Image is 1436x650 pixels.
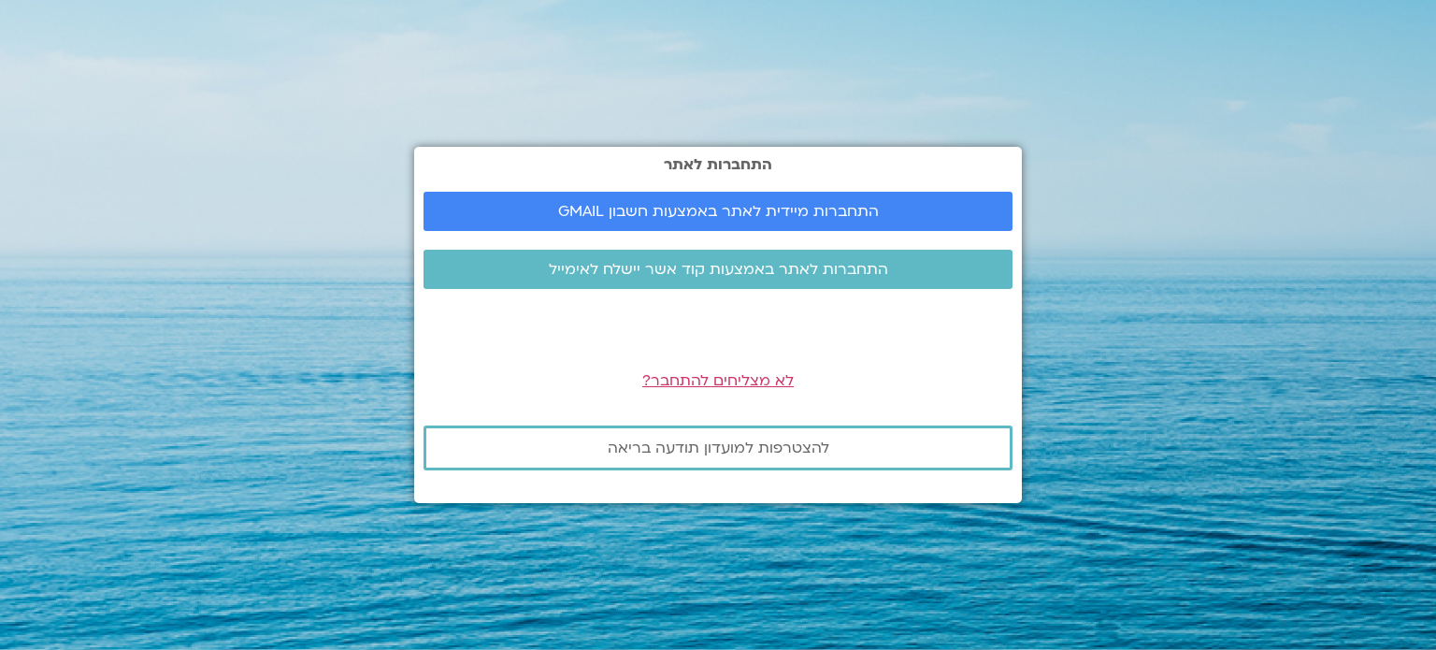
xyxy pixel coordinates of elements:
a: התחברות מיידית לאתר באמצעות חשבון GMAIL [424,192,1012,231]
span: להצטרפות למועדון תודעה בריאה [608,440,829,456]
a: להצטרפות למועדון תודעה בריאה [424,426,1012,470]
a: לא מצליחים להתחבר? [642,370,794,391]
span: התחברות לאתר באמצעות קוד אשר יישלח לאימייל [549,261,888,278]
span: התחברות מיידית לאתר באמצעות חשבון GMAIL [558,203,879,220]
a: התחברות לאתר באמצעות קוד אשר יישלח לאימייל [424,250,1012,289]
h2: התחברות לאתר [424,156,1012,173]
